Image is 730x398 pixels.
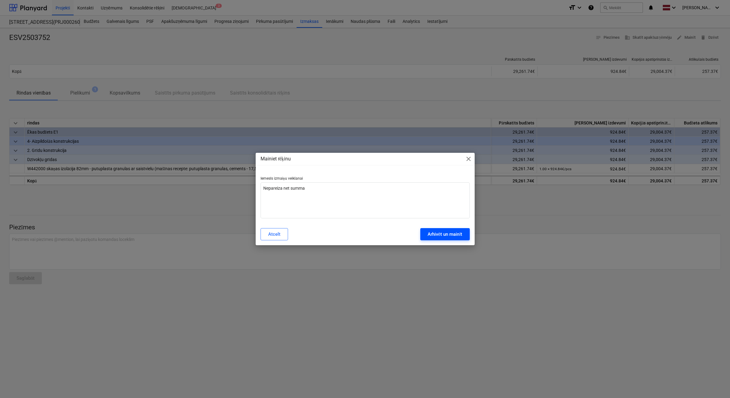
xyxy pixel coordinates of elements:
iframe: Chat Widget [699,369,730,398]
p: Mainiet rēķinu [261,155,291,163]
button: Atcelt [261,228,288,240]
textarea: Nepareiza net summa [261,182,470,218]
div: Arhivēt un mainīt [428,230,462,238]
p: Iemesls izmaiņu veikšanai [261,176,470,182]
div: Atcelt [268,230,280,238]
span: close [465,155,472,163]
button: Arhivēt un mainīt [420,228,470,240]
